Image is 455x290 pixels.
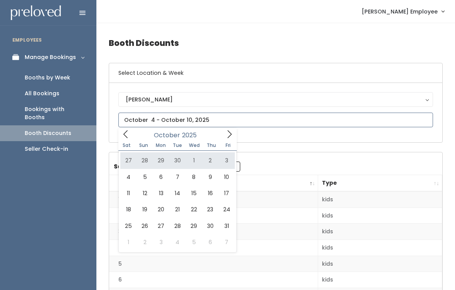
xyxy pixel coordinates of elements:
[169,143,186,148] span: Tue
[109,191,318,207] td: 1
[25,145,68,153] div: Seller Check-in
[186,201,202,217] span: October 22, 2025
[135,143,152,148] span: Sun
[220,143,237,148] span: Fri
[109,272,318,288] td: 6
[169,234,185,250] span: November 4, 2025
[109,63,442,83] h6: Select Location & Week
[318,256,442,272] td: kids
[318,240,442,256] td: kids
[118,113,433,127] input: October 4 - October 10, 2025
[120,234,136,250] span: November 1, 2025
[25,53,76,61] div: Manage Bookings
[186,218,202,234] span: October 29, 2025
[109,32,443,54] h4: Booth Discounts
[109,224,318,240] td: 3
[354,3,452,20] a: [PERSON_NAME] Employee
[120,218,136,234] span: October 25, 2025
[120,201,136,217] span: October 18, 2025
[126,95,426,104] div: [PERSON_NAME]
[169,152,185,169] span: September 30, 2025
[109,175,318,192] th: Booth Number: activate to sort column descending
[120,169,136,185] span: October 4, 2025
[153,218,169,234] span: October 27, 2025
[169,169,185,185] span: October 7, 2025
[152,143,169,148] span: Mon
[218,218,234,234] span: October 31, 2025
[120,152,136,169] span: September 27, 2025
[136,152,153,169] span: September 28, 2025
[25,129,71,137] div: Booth Discounts
[153,169,169,185] span: October 6, 2025
[25,74,70,82] div: Booths by Week
[169,185,185,201] span: October 14, 2025
[202,201,218,217] span: October 23, 2025
[153,201,169,217] span: October 20, 2025
[118,92,433,107] button: [PERSON_NAME]
[186,152,202,169] span: October 1, 2025
[136,185,153,201] span: October 12, 2025
[202,185,218,201] span: October 16, 2025
[202,152,218,169] span: October 2, 2025
[186,169,202,185] span: October 8, 2025
[136,218,153,234] span: October 26, 2025
[136,234,153,250] span: November 2, 2025
[153,185,169,201] span: October 13, 2025
[318,272,442,288] td: kids
[318,207,442,224] td: kids
[186,185,202,201] span: October 15, 2025
[218,201,234,217] span: October 24, 2025
[11,5,61,20] img: preloved logo
[109,240,318,256] td: 4
[153,152,169,169] span: September 29, 2025
[203,143,220,148] span: Thu
[218,169,234,185] span: October 10, 2025
[218,234,234,250] span: November 7, 2025
[169,201,185,217] span: October 21, 2025
[362,7,438,16] span: [PERSON_NAME] Employee
[218,152,234,169] span: October 3, 2025
[318,224,442,240] td: kids
[120,185,136,201] span: October 11, 2025
[136,201,153,217] span: October 19, 2025
[318,175,442,192] th: Type: activate to sort column ascending
[109,207,318,224] td: 2
[25,105,84,121] div: Bookings with Booths
[153,234,169,250] span: November 3, 2025
[118,143,135,148] span: Sat
[202,169,218,185] span: October 9, 2025
[318,191,442,207] td: kids
[202,234,218,250] span: November 6, 2025
[186,143,203,148] span: Wed
[114,162,240,172] label: Search:
[154,132,180,138] span: October
[180,130,203,140] input: Year
[218,185,234,201] span: October 17, 2025
[202,218,218,234] span: October 30, 2025
[169,218,185,234] span: October 28, 2025
[25,89,59,98] div: All Bookings
[109,256,318,272] td: 5
[186,234,202,250] span: November 5, 2025
[136,169,153,185] span: October 5, 2025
